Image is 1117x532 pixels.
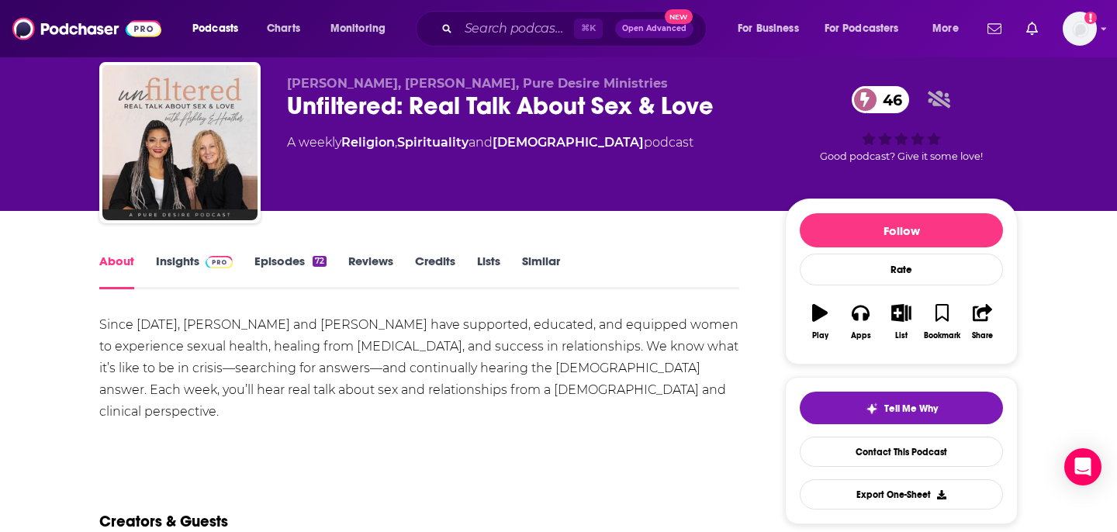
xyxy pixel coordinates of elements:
button: open menu [727,16,818,41]
div: Play [812,331,828,340]
button: Share [963,294,1003,350]
a: Lists [477,254,500,289]
a: About [99,254,134,289]
img: User Profile [1063,12,1097,46]
span: Good podcast? Give it some love! [820,150,983,162]
span: 46 [867,86,910,113]
div: 46Good podcast? Give it some love! [785,76,1018,172]
img: Podchaser - Follow, Share and Rate Podcasts [12,14,161,43]
span: Logged in as amandagibson [1063,12,1097,46]
button: Show profile menu [1063,12,1097,46]
button: open menu [814,16,922,41]
span: More [932,18,959,40]
span: and [469,135,493,150]
div: A weekly podcast [287,133,693,152]
button: Bookmark [922,294,962,350]
button: Play [800,294,840,350]
button: Open AdvancedNew [615,19,693,38]
span: ⌘ K [574,19,603,39]
a: Show notifications dropdown [1020,16,1044,42]
a: Charts [257,16,310,41]
span: For Business [738,18,799,40]
div: Since [DATE], [PERSON_NAME] and [PERSON_NAME] have supported, educated, and equipped women to exp... [99,314,739,423]
button: Export One-Sheet [800,479,1003,510]
span: Charts [267,18,300,40]
span: , [395,135,397,150]
h2: Creators & Guests [99,512,228,531]
span: Tell Me Why [884,402,938,415]
button: List [881,294,922,350]
button: open menu [320,16,406,41]
span: New [665,9,693,24]
input: Search podcasts, credits, & more... [458,16,574,41]
button: tell me why sparkleTell Me Why [800,392,1003,424]
div: Bookmark [924,331,960,340]
a: Spirituality [397,135,469,150]
a: [DEMOGRAPHIC_DATA] [493,135,644,150]
svg: Add a profile image [1084,12,1097,24]
div: Rate [800,254,1003,285]
span: [PERSON_NAME], [PERSON_NAME], Pure Desire Ministries [287,76,668,91]
a: Credits [415,254,455,289]
div: Open Intercom Messenger [1064,448,1101,485]
div: Share [972,331,993,340]
button: Apps [840,294,880,350]
div: Search podcasts, credits, & more... [431,11,721,47]
span: Podcasts [192,18,238,40]
a: Show notifications dropdown [981,16,1008,42]
img: Unfiltered: Real Talk About Sex & Love [102,65,258,220]
img: Podchaser Pro [206,256,233,268]
a: 46 [852,86,910,113]
a: InsightsPodchaser Pro [156,254,233,289]
a: Contact This Podcast [800,437,1003,467]
span: For Podcasters [825,18,899,40]
button: open menu [182,16,258,41]
img: tell me why sparkle [866,402,878,415]
a: Similar [522,254,560,289]
a: Episodes72 [254,254,327,289]
div: List [895,331,908,340]
div: Apps [851,331,871,340]
a: Religion [341,135,395,150]
button: open menu [922,16,978,41]
span: Monitoring [330,18,386,40]
span: Open Advanced [622,25,686,33]
div: 72 [313,256,327,267]
button: Follow [800,213,1003,247]
a: Reviews [348,254,393,289]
